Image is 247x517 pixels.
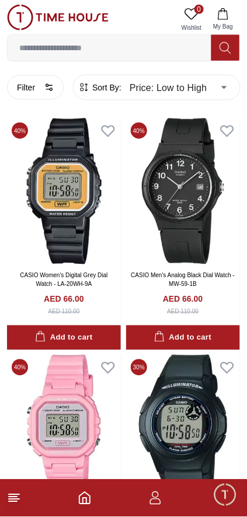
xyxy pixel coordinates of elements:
span: 30 % [131,359,147,376]
span: 40 % [131,123,147,139]
span: Wishlist [177,23,206,32]
span: 0 [194,5,204,14]
h4: AED 66.00 [163,294,203,305]
a: CASIO Men's Analog Black Dial Watch - MW-59-1B [131,273,235,288]
img: ... [7,5,109,30]
div: AED 110.00 [48,308,79,316]
div: AED 110.00 [167,308,199,316]
button: Sort By: [78,82,121,93]
h4: AED 66.00 [44,294,84,305]
img: CASIO Men's Digital Grey Dial Watch - F-200W-1A [126,355,240,501]
button: Filter [7,75,64,100]
a: 0Wishlist [177,5,206,34]
div: Chat Widget [213,483,238,508]
img: CASIO Women's Digital Grey Dial Watch - LA-20WH-9A [7,118,121,264]
button: My Bag [206,5,240,34]
span: 40 % [12,123,28,139]
span: 40 % [12,359,28,376]
img: CASIO Men's Analog Black Dial Watch - MW-59-1B [126,118,240,264]
span: My Bag [208,22,238,31]
a: Home [78,491,92,505]
div: Add to cart [154,331,211,345]
span: Sort By: [90,82,121,93]
button: Add to cart [7,326,121,351]
div: Price: Low to High [121,71,235,104]
a: CASIO Women's Digital Grey Dial Watch - LA-20WH-9A [20,273,107,288]
button: Add to cart [126,326,240,351]
img: CASIO Women's Digital Pink+Grey Dial Watch - LA-20WH-4A1 [7,355,121,501]
div: Add to cart [35,331,92,345]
